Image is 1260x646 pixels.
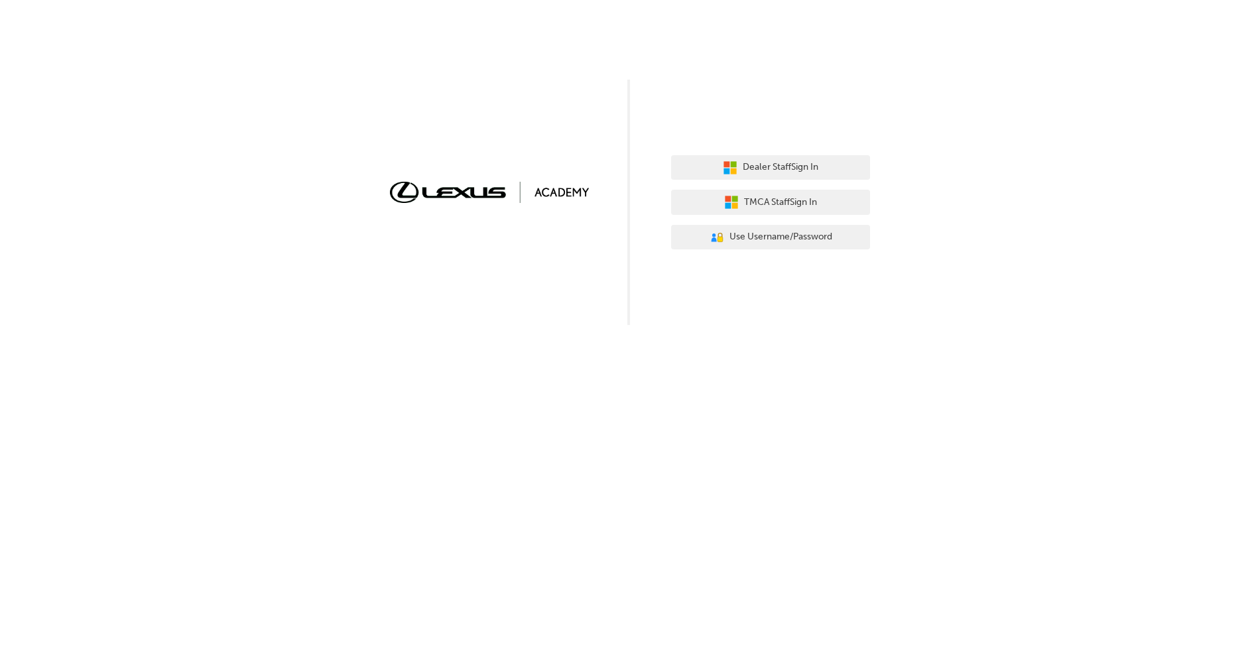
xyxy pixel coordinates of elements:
img: Trak [390,182,589,202]
button: TMCA StaffSign In [671,190,870,215]
span: TMCA Staff Sign In [744,195,817,210]
button: Use Username/Password [671,225,870,250]
span: Use Username/Password [729,229,832,245]
button: Dealer StaffSign In [671,155,870,180]
span: Dealer Staff Sign In [743,160,818,175]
